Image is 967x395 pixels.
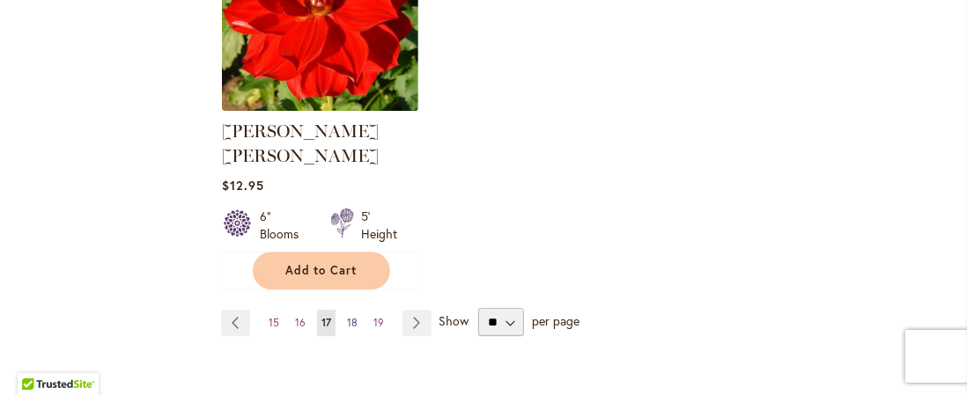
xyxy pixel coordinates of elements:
[269,316,279,329] span: 15
[13,333,63,382] iframe: Launch Accessibility Center
[295,316,306,329] span: 16
[222,177,264,194] span: $12.95
[369,310,388,336] a: 19
[253,252,390,289] button: Add to Cart
[222,98,418,114] a: MOLLY ANN
[260,208,309,243] div: 6" Blooms
[532,312,579,329] span: per page
[222,121,379,166] a: [PERSON_NAME] [PERSON_NAME]
[264,310,284,336] a: 15
[285,263,358,278] span: Add to Cart
[321,316,331,329] span: 17
[373,316,384,329] span: 19
[347,316,358,329] span: 18
[361,208,397,243] div: 5' Height
[343,310,362,336] a: 18
[439,312,469,329] span: Show
[291,310,310,336] a: 16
